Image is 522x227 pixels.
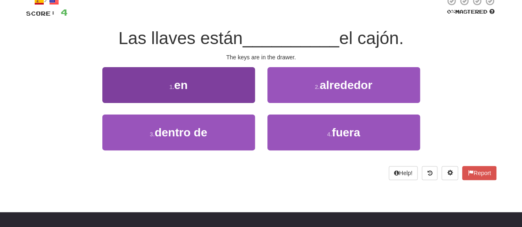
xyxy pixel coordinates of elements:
small: 1 . [169,84,174,90]
span: el cajón. [339,28,404,48]
small: 2 . [315,84,320,90]
button: Report [462,166,496,180]
div: Mastered [445,8,496,16]
button: 4.fuera [267,115,420,150]
button: 2.alrededor [267,67,420,103]
span: 0 % [447,8,455,15]
span: dentro de [155,126,208,139]
button: 3.dentro de [102,115,255,150]
button: Help! [389,166,418,180]
span: en [174,79,188,91]
span: 4 [61,7,68,17]
span: fuera [332,126,360,139]
small: 3 . [150,131,155,138]
button: 1.en [102,67,255,103]
button: Round history (alt+y) [422,166,437,180]
span: alrededor [320,79,373,91]
div: The keys are in the drawer. [26,53,496,61]
span: Las llaves están [118,28,243,48]
small: 4 . [327,131,332,138]
span: __________ [243,28,339,48]
span: Score: [26,10,56,17]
